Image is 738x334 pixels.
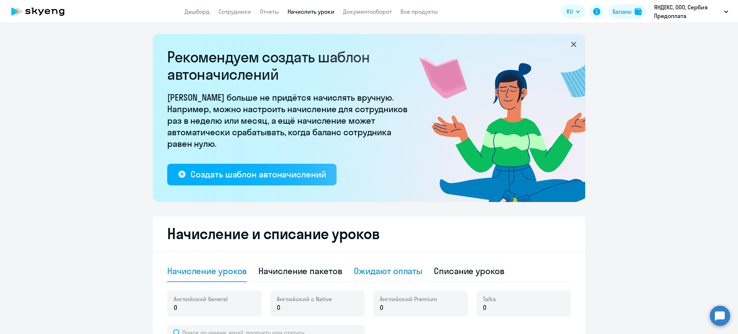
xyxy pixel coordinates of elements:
[654,3,721,20] p: ЯНДЕКС, ООО, Сербия Предоплата
[354,265,423,277] div: Ожидают оплаты
[167,92,412,149] p: [PERSON_NAME] больше не придётся начислять вручную. Например, можно настроить начисление для сотр...
[635,8,642,15] img: balance
[174,303,177,312] span: 0
[218,8,251,15] a: Сотрудники
[260,8,279,15] a: Отчеты
[483,295,496,303] span: Talks
[174,295,228,303] span: Английский General
[288,8,334,15] a: Начислить уроки
[258,265,342,277] div: Начисление пакетов
[191,168,326,180] div: Создать шаблон автоначислений
[167,225,571,242] h2: Начисление и списание уроков
[608,4,646,19] button: Балансbalance
[650,3,732,20] button: ЯНДЕКС, ООО, Сербия Предоплата
[277,295,332,303] span: Английский с Native
[561,4,585,19] button: RU
[566,7,573,16] span: RU
[167,164,337,185] button: Создать шаблон автоначислений
[400,8,438,15] a: Все продукты
[483,303,486,312] span: 0
[380,295,437,303] span: Английский Premium
[184,8,210,15] a: Дашборд
[167,48,412,83] h2: Рекомендуем создать шаблон автоначислений
[380,303,383,312] span: 0
[343,8,392,15] a: Документооборот
[277,303,280,312] span: 0
[434,265,504,277] div: Списание уроков
[167,265,247,277] div: Начисление уроков
[613,7,632,16] div: Баланс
